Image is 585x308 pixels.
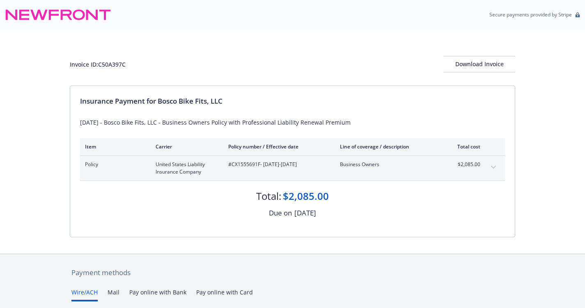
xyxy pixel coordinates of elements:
div: Total cost [450,143,480,150]
div: Invoice ID: C50A397C [70,60,126,69]
div: [DATE] [294,208,316,218]
div: Policy number / Effective date [228,143,327,150]
button: expand content [487,161,500,174]
div: Carrier [156,143,215,150]
div: Insurance Payment for Bosco Bike Fits, LLC [80,96,505,107]
p: Secure payments provided by Stripe [489,11,572,18]
button: Download Invoice [443,56,515,72]
span: Business Owners [340,161,436,168]
span: United States Liability Insurance Company [156,161,215,176]
span: Policy [85,161,142,168]
div: Line of coverage / description [340,143,436,150]
div: Due on [269,208,292,218]
span: #CX1555691F - [DATE]-[DATE] [228,161,327,168]
button: Wire/ACH [71,288,98,301]
button: Pay online with Bank [129,288,186,301]
div: $2,085.00 [283,189,329,203]
span: $2,085.00 [450,161,480,168]
button: Pay online with Card [196,288,253,301]
div: PolicyUnited States Liability Insurance Company#CX1555691F- [DATE]-[DATE]Business Owners$2,085.00... [80,156,505,181]
div: [DATE] - Bosco Bike Fits, LLC - Business Owners Policy with Professional Liability Renewal Premium [80,118,505,127]
div: Payment methods [71,267,514,278]
div: Total: [256,189,281,203]
button: Mail [108,288,119,301]
div: Item [85,143,142,150]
